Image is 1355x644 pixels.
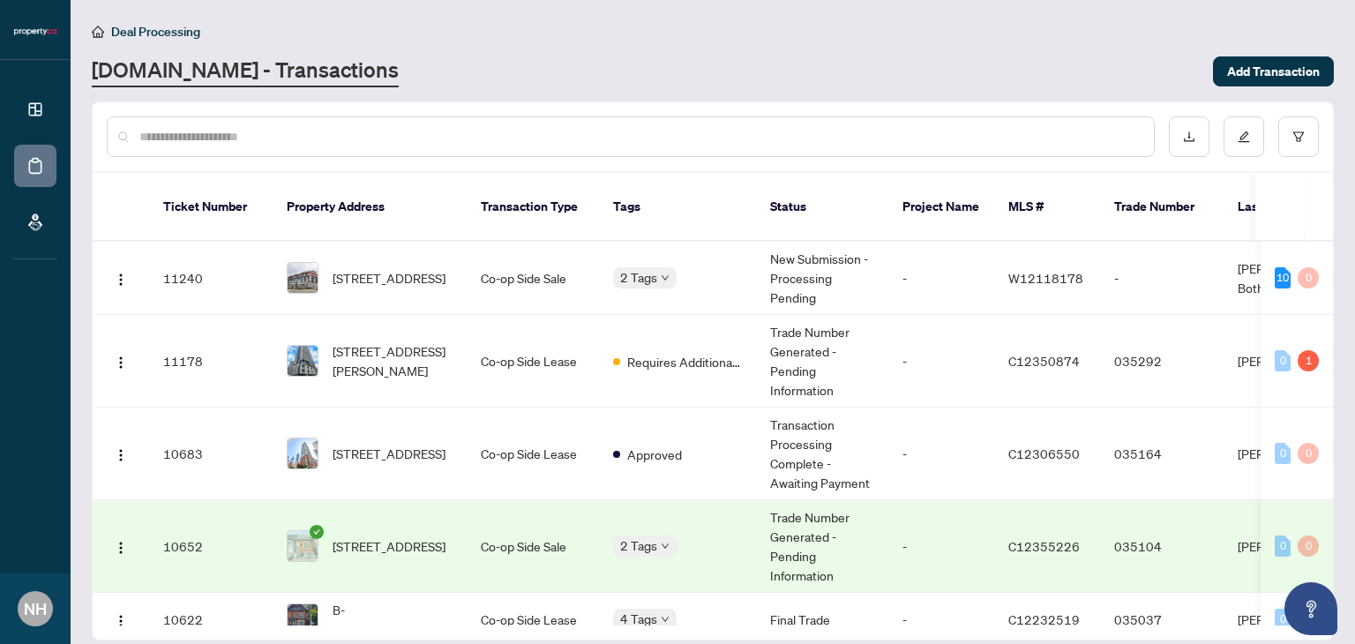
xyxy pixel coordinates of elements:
img: Logo [114,356,128,370]
th: Status [756,173,888,242]
span: C12350874 [1008,353,1080,369]
img: thumbnail-img [288,263,318,293]
img: thumbnail-img [288,346,318,376]
span: 2 Tags [620,267,657,288]
span: [STREET_ADDRESS] [333,536,445,556]
th: Project Name [888,173,994,242]
button: Open asap [1284,582,1337,635]
img: Logo [114,448,128,462]
th: Trade Number [1100,173,1224,242]
span: [STREET_ADDRESS][PERSON_NAME] [333,341,453,380]
div: 0 [1275,443,1291,464]
button: Logo [107,264,135,292]
button: Logo [107,347,135,375]
div: 0 [1275,350,1291,371]
td: Transaction Processing Complete - Awaiting Payment [756,408,888,500]
td: - [1100,242,1224,315]
th: Transaction Type [467,173,599,242]
span: C12355226 [1008,538,1080,554]
span: down [661,273,670,282]
img: thumbnail-img [288,438,318,468]
div: 1 [1298,350,1319,371]
span: download [1183,131,1195,143]
td: Trade Number Generated - Pending Information [756,315,888,408]
button: filter [1278,116,1319,157]
img: logo [14,26,56,37]
td: Co-op Side Lease [467,408,599,500]
span: Add Transaction [1227,57,1320,86]
button: Logo [107,532,135,560]
a: [DOMAIN_NAME] - Transactions [92,56,399,87]
span: C12232519 [1008,611,1080,627]
td: Trade Number Generated - Pending Information [756,500,888,593]
td: 10652 [149,500,273,593]
td: New Submission - Processing Pending [756,242,888,315]
td: - [888,315,994,408]
th: MLS # [994,173,1100,242]
div: 0 [1298,267,1319,288]
td: 035104 [1100,500,1224,593]
span: 4 Tags [620,609,657,629]
span: home [92,26,104,38]
th: Tags [599,173,756,242]
div: 10 [1275,267,1291,288]
span: down [661,542,670,550]
td: 10683 [149,408,273,500]
div: 0 [1275,609,1291,630]
td: 11178 [149,315,273,408]
span: edit [1238,131,1250,143]
span: down [661,615,670,624]
span: Approved [627,445,682,464]
span: [STREET_ADDRESS] [333,268,445,288]
img: Logo [114,541,128,555]
button: edit [1224,116,1264,157]
span: W12118178 [1008,270,1083,286]
div: 0 [1298,535,1319,557]
span: NH [24,596,47,621]
td: Co-op Side Lease [467,315,599,408]
img: Logo [114,273,128,287]
span: B-[STREET_ADDRESS] [333,600,453,639]
th: Property Address [273,173,467,242]
td: 035292 [1100,315,1224,408]
td: Co-op Side Sale [467,242,599,315]
td: 11240 [149,242,273,315]
span: check-circle [310,525,324,539]
td: - [888,242,994,315]
div: 0 [1298,443,1319,464]
img: Logo [114,614,128,628]
span: 2 Tags [620,535,657,556]
td: - [888,408,994,500]
span: C12306550 [1008,446,1080,461]
td: Co-op Side Sale [467,500,599,593]
td: 035164 [1100,408,1224,500]
div: 0 [1275,535,1291,557]
span: Deal Processing [111,24,200,40]
span: Requires Additional Docs [627,352,742,371]
th: Ticket Number [149,173,273,242]
img: thumbnail-img [288,531,318,561]
span: filter [1292,131,1305,143]
img: thumbnail-img [288,604,318,634]
span: [STREET_ADDRESS] [333,444,445,463]
button: Add Transaction [1213,56,1334,86]
button: download [1169,116,1209,157]
td: - [888,500,994,593]
button: Logo [107,605,135,633]
button: Logo [107,439,135,468]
